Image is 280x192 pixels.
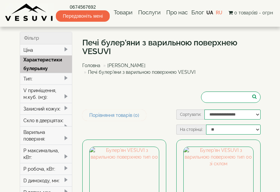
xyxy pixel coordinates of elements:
div: Скло в дверцятах: [20,115,72,126]
div: D димоходу, мм: [20,175,72,186]
label: На сторінці: [176,125,206,135]
a: UA [206,10,213,15]
img: Завод VESUVI [5,3,54,22]
span: 0 товар(ів) - 0грн [234,10,273,15]
a: Головна [82,63,100,68]
a: RU [216,10,222,15]
div: Тип: [20,73,72,84]
div: Фільтр [20,32,72,44]
button: 0 товар(ів) - 0грн [226,9,275,16]
a: Про нас [165,5,189,20]
a: Порівняння товарів (0) [82,110,146,121]
div: Захисний кожух: [20,103,72,115]
div: Характеристики булерьяну [20,55,72,73]
div: Ціна [20,44,72,56]
a: [PERSON_NAME] [107,63,146,68]
label: Сортувати: [176,110,204,120]
a: Блог [191,9,204,16]
a: Послуги [136,5,162,20]
div: Варильна поверхня: [20,126,72,145]
a: Товари [112,5,134,20]
li: Печі булер'яни з варильною поверхнею VESUVI [82,69,195,75]
div: P максимальна, кВт: [20,145,72,163]
span: Передзвоніть мені [56,10,110,22]
div: P робоча, кВт: [20,163,72,175]
a: 0674567692 [56,4,110,10]
h1: Печі булер'яни з варильною поверхнею VESUVI [82,38,261,56]
div: V приміщення, м.куб. (м3): [20,84,72,103]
